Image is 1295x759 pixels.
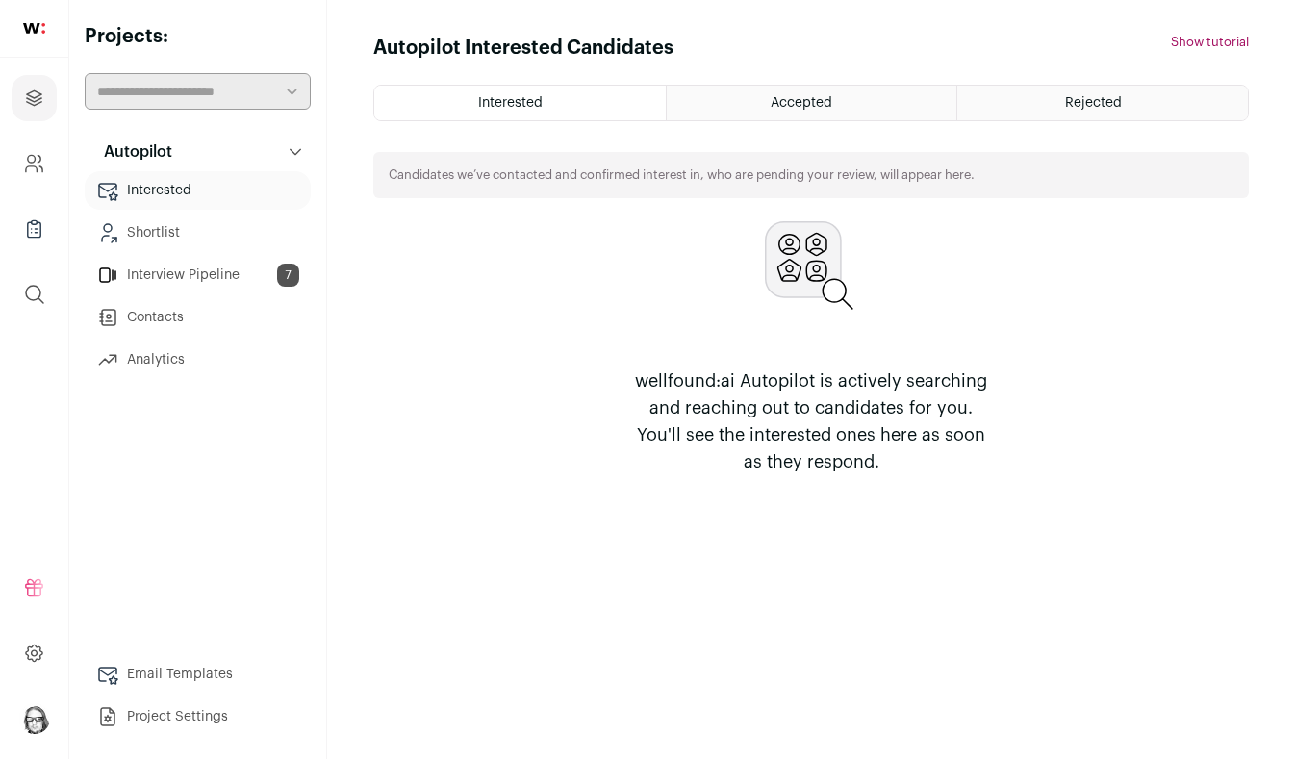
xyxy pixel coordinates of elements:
[771,96,832,110] span: Accepted
[19,703,50,734] button: Open dropdown
[478,96,543,110] span: Interested
[85,256,311,294] a: Interview Pipeline7
[1065,96,1122,110] span: Rejected
[1171,35,1249,50] button: Show tutorial
[92,140,172,164] p: Autopilot
[85,23,311,50] h2: Projects:
[19,703,50,734] img: 2818868-medium_jpg
[957,86,1248,120] a: Rejected
[85,298,311,337] a: Contacts
[85,214,311,252] a: Shortlist
[85,341,311,379] a: Analytics
[373,35,673,62] h1: Autopilot Interested Candidates
[277,264,299,287] span: 7
[85,133,311,171] button: Autopilot
[667,86,957,120] a: Accepted
[626,367,996,475] p: wellfound:ai Autopilot is actively searching and reaching out to candidates for you. You'll see t...
[12,75,57,121] a: Projects
[85,697,311,736] a: Project Settings
[12,140,57,187] a: Company and ATS Settings
[12,206,57,252] a: Company Lists
[85,655,311,694] a: Email Templates
[85,171,311,210] a: Interested
[389,167,975,183] p: Candidates we’ve contacted and confirmed interest in, who are pending your review, will appear here.
[23,23,45,34] img: wellfound-shorthand-0d5821cbd27db2630d0214b213865d53afaa358527fdda9d0ea32b1df1b89c2c.svg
